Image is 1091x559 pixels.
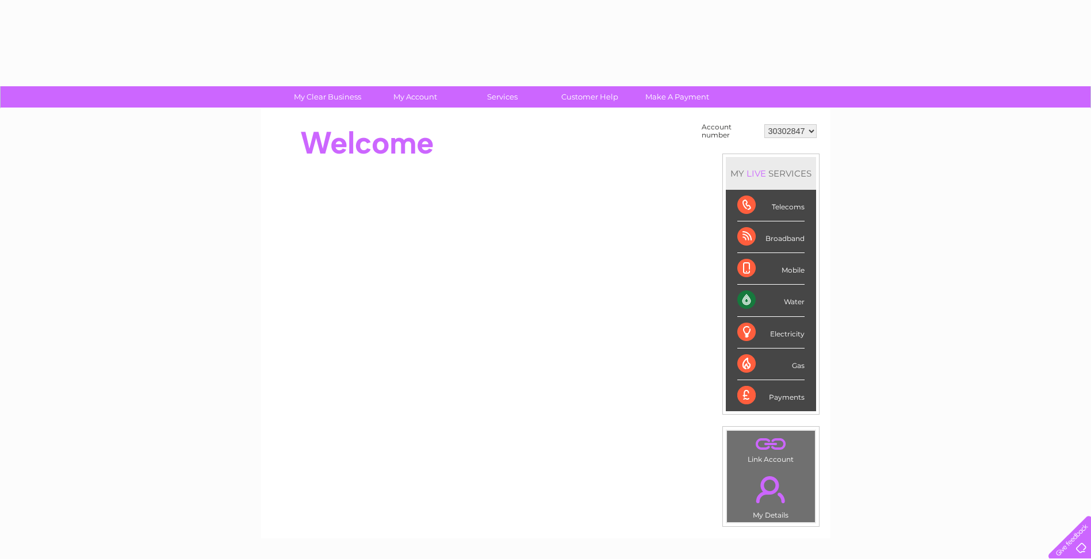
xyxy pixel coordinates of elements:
div: LIVE [744,168,768,179]
div: Telecoms [737,190,805,221]
div: Broadband [737,221,805,253]
div: Gas [737,349,805,380]
div: Payments [737,380,805,411]
a: . [730,434,812,454]
div: Mobile [737,253,805,285]
a: My Clear Business [280,86,375,108]
div: MY SERVICES [726,157,816,190]
a: Services [455,86,550,108]
a: Customer Help [542,86,637,108]
a: My Account [368,86,462,108]
div: Water [737,285,805,316]
td: Account number [699,120,761,142]
td: My Details [726,466,816,523]
a: Make A Payment [630,86,725,108]
td: Link Account [726,430,816,466]
a: . [730,469,812,510]
div: Electricity [737,317,805,349]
